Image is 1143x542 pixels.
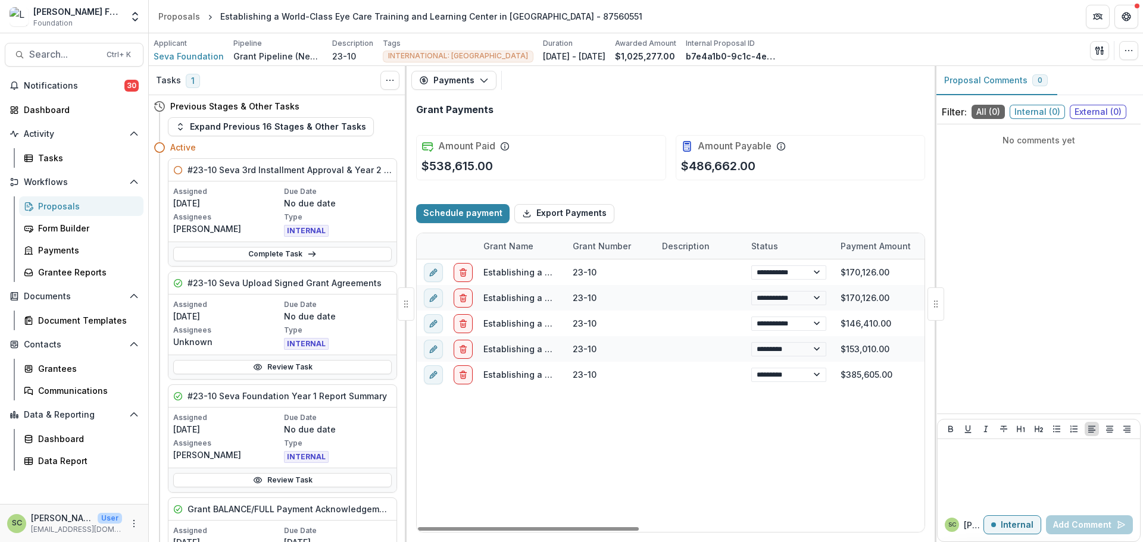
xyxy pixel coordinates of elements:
h2: Grant Payments [416,104,494,115]
p: [DATE] - [DATE] [543,50,605,62]
a: Dashboard [19,429,143,449]
div: Form Builder [38,222,134,234]
span: Workflows [24,177,124,187]
p: [DATE] [173,423,282,436]
button: edit [424,339,443,358]
p: Assignees [173,438,282,449]
button: Expand Previous 16 Stages & Other Tasks [168,117,374,136]
p: [PERSON_NAME] [173,449,282,461]
a: Establishing a World-Class Eye Care Training and Learning Center in [GEOGRAPHIC_DATA] - 87560551 [483,267,905,277]
a: Communications [19,381,143,400]
div: $1,025,277 [923,259,1012,285]
button: Payments [411,71,496,90]
span: Foundation [33,18,73,29]
p: User [98,513,122,524]
p: Assigned [173,412,282,423]
p: No due date [284,423,392,436]
span: 1 [186,74,200,88]
div: Grantees [38,362,134,375]
h5: #23-10 Seva Foundation Year 1 Report Summary [188,390,387,402]
button: Get Help [1114,5,1138,29]
button: Italicize [979,422,993,436]
button: Align Left [1085,422,1099,436]
h3: Tasks [156,76,181,86]
nav: breadcrumb [154,8,647,25]
div: Payments [38,244,134,256]
div: Grant Name [476,233,566,259]
div: Description [655,233,744,259]
p: Type [284,438,392,449]
a: Payments [19,240,143,260]
a: Grantee Reports [19,262,143,282]
a: Dashboard [5,100,143,120]
button: Bullet List [1050,422,1064,436]
button: delete [454,339,473,358]
div: Grantee Reports [38,266,134,278]
h5: #23-10 Seva Upload Signed Grant Agreements [188,277,382,289]
p: Assigned [173,525,282,536]
div: $1,025,277 [923,311,1012,336]
p: Filter: [942,105,967,119]
a: Establishing a World-Class Eye Care Training and Learning Center in [GEOGRAPHIC_DATA] - 87560551 [483,344,905,354]
a: Tasks [19,148,143,168]
p: [PERSON_NAME] [964,519,983,531]
p: Duration [543,38,573,49]
div: $385,605.00 [833,362,923,387]
a: Seva Foundation [154,50,224,62]
div: Data Report [38,455,134,467]
div: Payment Amount [833,233,923,259]
p: Grant Pipeline (New Grantees) [233,50,323,62]
p: [DATE] [173,197,282,209]
div: Proposals [38,200,134,212]
button: Open Data & Reporting [5,405,143,424]
a: Complete Task [173,247,392,261]
div: Description [655,240,717,252]
div: Total Grant Amount [923,233,1012,259]
button: edit [424,314,443,333]
p: Due Date [284,299,392,310]
a: Proposals [19,196,143,216]
button: Proposal Comments [935,66,1057,95]
p: [EMAIL_ADDRESS][DOMAIN_NAME] [31,524,122,535]
p: Awarded Amount [615,38,676,49]
span: Contacts [24,340,124,350]
div: 23-10 [573,266,597,278]
p: Applicant [154,38,187,49]
button: Open Contacts [5,335,143,354]
div: 23-10 [573,368,597,381]
span: External ( 0 ) [1070,105,1126,119]
div: $1,025,277 [923,362,1012,387]
a: Proposals [154,8,205,25]
div: 23-10 [573,292,597,304]
a: Establishing a World-Class Eye Care Training and Learning Center in [GEOGRAPHIC_DATA] - 87560551 [483,369,905,380]
div: $153,010.00 [833,336,923,362]
button: Schedule payment [416,204,510,223]
p: Internal Proposal ID [686,38,755,49]
button: Open Activity [5,124,143,143]
button: Toggle View Cancelled Tasks [380,71,399,90]
button: Ordered List [1067,422,1081,436]
a: Data Report [19,451,143,471]
div: $1,025,277 [923,285,1012,311]
div: $170,126.00 [833,285,923,311]
span: INTERNAL [284,338,329,350]
p: Type [284,325,392,336]
div: Status [744,240,785,252]
button: Bold [944,422,958,436]
h5: #23-10 Seva 3rd Installment Approval & Year 2 Report Summary [188,164,392,176]
a: Document Templates [19,311,143,330]
button: edit [424,262,443,281]
button: Underline [961,422,975,436]
span: Internal ( 0 ) [1010,105,1065,119]
button: Open entity switcher [127,5,143,29]
p: $1,025,277.00 [615,50,675,62]
div: [PERSON_NAME] Fund for the Blind [33,5,122,18]
p: $486,662.00 [681,157,755,175]
button: delete [454,365,473,384]
div: Sandra Ching [948,522,956,528]
span: Activity [24,129,124,139]
button: Export Payments [514,204,614,223]
button: Strike [997,422,1011,436]
button: Partners [1086,5,1110,29]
